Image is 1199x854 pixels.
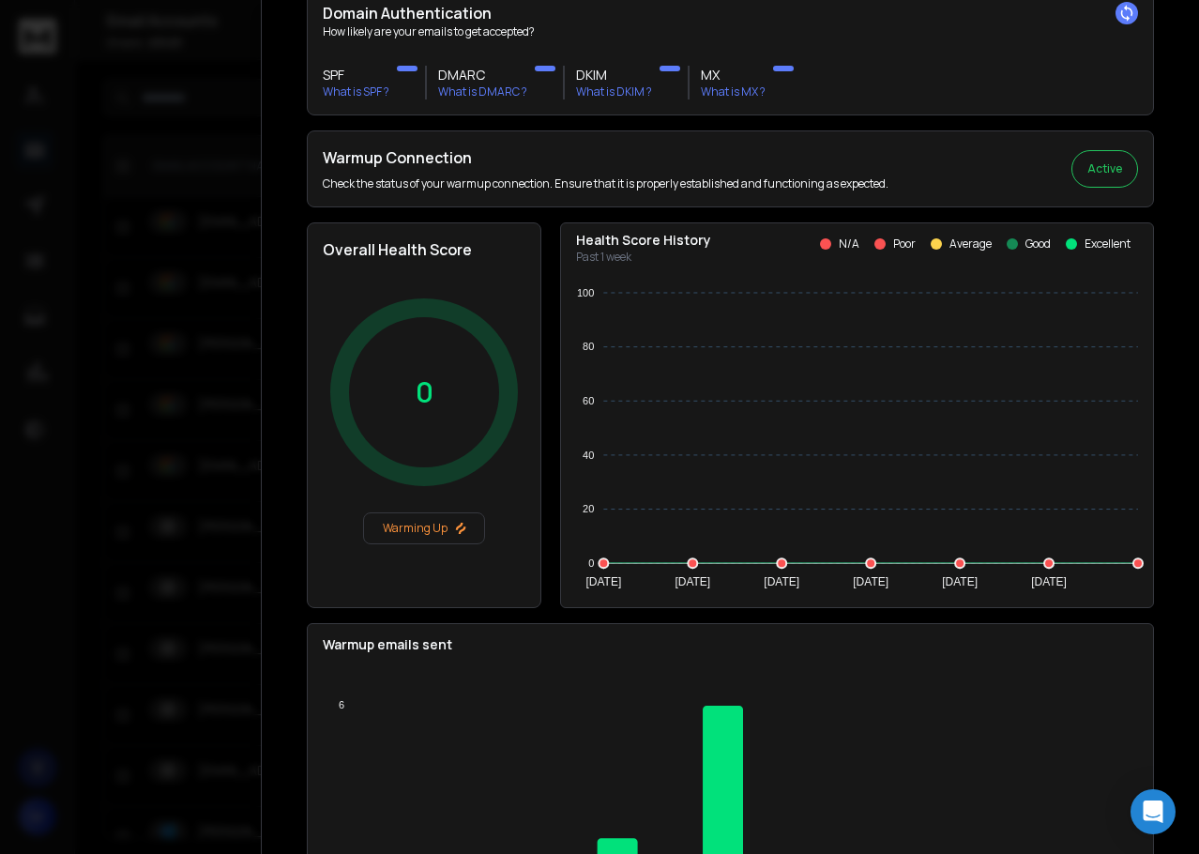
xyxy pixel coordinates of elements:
[853,575,888,588] tspan: [DATE]
[583,395,594,406] tspan: 60
[323,2,1138,24] h2: Domain Authentication
[588,557,594,569] tspan: 0
[1071,150,1138,188] button: Active
[323,635,1138,654] p: Warmup emails sent
[576,84,652,99] p: What is DKIM ?
[1131,789,1176,834] div: Open Intercom Messenger
[577,287,594,298] tspan: 100
[585,575,621,588] tspan: [DATE]
[675,575,710,588] tspan: [DATE]
[438,66,527,84] h3: DMARC
[576,250,711,265] p: Past 1 week
[583,341,594,352] tspan: 80
[942,575,978,588] tspan: [DATE]
[323,146,888,169] h2: Warmup Connection
[438,84,527,99] p: What is DMARC ?
[701,84,766,99] p: What is MX ?
[1031,575,1067,588] tspan: [DATE]
[323,66,389,84] h3: SPF
[1085,236,1131,252] p: Excellent
[576,231,711,250] p: Health Score History
[949,236,992,252] p: Average
[416,375,433,409] p: 0
[339,699,344,710] tspan: 6
[701,66,766,84] h3: MX
[372,521,477,536] p: Warming Up
[893,236,916,252] p: Poor
[1025,236,1051,252] p: Good
[323,238,525,261] h2: Overall Health Score
[764,575,799,588] tspan: [DATE]
[323,176,888,191] p: Check the status of your warmup connection. Ensure that it is properly established and functionin...
[323,84,389,99] p: What is SPF ?
[583,450,594,461] tspan: 40
[583,503,594,514] tspan: 20
[576,66,652,84] h3: DKIM
[323,24,1138,39] p: How likely are your emails to get accepted?
[839,236,859,252] p: N/A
